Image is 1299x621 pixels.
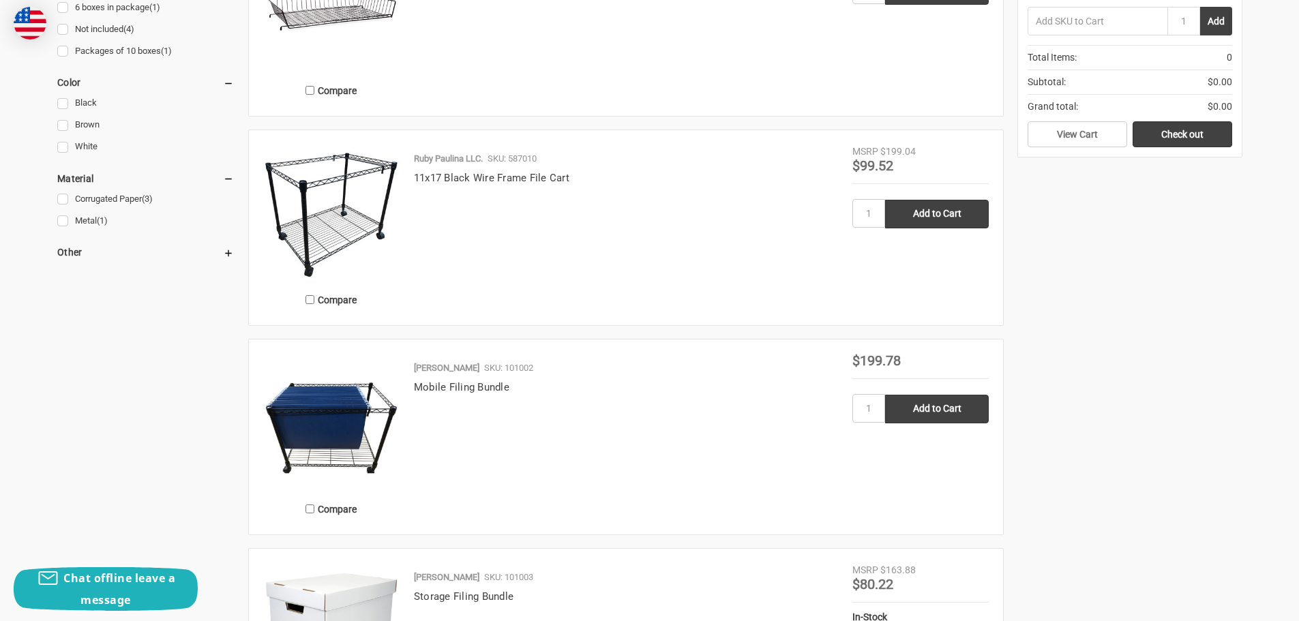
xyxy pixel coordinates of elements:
span: $199.04 [880,146,916,157]
input: Add SKU to Cart [1028,7,1167,35]
span: $80.22 [852,576,893,592]
p: SKU: 101002 [484,361,533,375]
a: Metal [57,212,234,230]
p: [PERSON_NAME] [414,361,479,375]
span: (1) [97,215,108,226]
span: (4) [123,24,134,34]
div: MSRP [852,145,878,159]
iframe: Google Customer Reviews [1186,584,1299,621]
h5: Color [57,74,234,91]
label: Compare [263,288,400,311]
span: Subtotal: [1028,75,1066,89]
span: (3) [142,194,153,204]
span: (1) [149,2,160,12]
img: duty and tax information for United States [14,7,46,40]
span: 0 [1227,50,1232,65]
span: $0.00 [1208,100,1232,114]
label: Compare [263,498,400,520]
a: Mobile Filing Bundle [414,381,509,393]
span: Grand total: [1028,100,1078,114]
button: Chat offline leave a message [14,567,198,611]
span: (1) [161,46,172,56]
p: Ruby Paulina LLC. [414,152,483,166]
p: SKU: 587010 [488,152,537,166]
div: MSRP [852,563,878,577]
button: Add [1200,7,1232,35]
a: Packages of 10 boxes [57,42,234,61]
img: Mobile Filing Bundle [263,354,400,490]
h5: Material [57,170,234,187]
a: Brown [57,116,234,134]
p: SKU: 101003 [484,571,533,584]
a: Storage Filing Bundle [414,590,513,603]
input: Compare [305,295,314,304]
span: Chat offline leave a message [63,571,175,607]
a: Black [57,94,234,112]
input: Add to Cart [885,200,989,228]
span: $99.52 [852,157,893,174]
label: Compare [263,79,400,102]
a: Check out [1133,121,1232,147]
h5: Other [57,244,234,260]
input: Compare [305,86,314,95]
span: $0.00 [1208,75,1232,89]
span: $199.78 [852,352,901,369]
input: Add to Cart [885,395,989,423]
a: View Cart [1028,121,1127,147]
span: Total Items: [1028,50,1077,65]
a: Corrugated Paper [57,190,234,209]
span: $163.88 [880,564,916,575]
a: White [57,138,234,156]
p: [PERSON_NAME] [414,571,479,584]
img: 11x17 Black Wire Frame File Cart [263,145,400,281]
a: 11x17 Black Wire Frame File Cart [414,172,569,184]
a: Not included [57,20,234,39]
input: Compare [305,504,314,513]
